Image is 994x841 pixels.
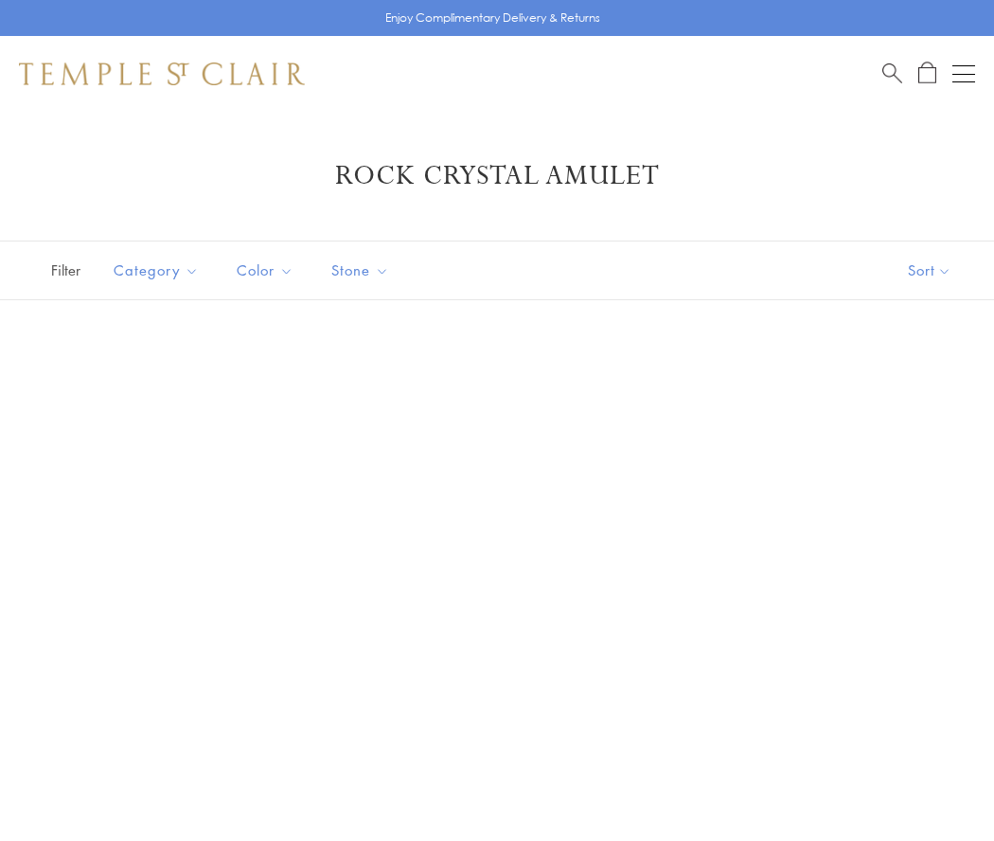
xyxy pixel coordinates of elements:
[322,259,403,282] span: Stone
[385,9,600,27] p: Enjoy Complimentary Delivery & Returns
[317,249,403,292] button: Stone
[882,62,902,85] a: Search
[952,63,975,85] button: Open navigation
[222,249,308,292] button: Color
[47,159,947,193] h1: Rock Crystal Amulet
[99,249,213,292] button: Category
[865,242,994,299] button: Show sort by
[104,259,213,282] span: Category
[918,62,936,85] a: Open Shopping Bag
[227,259,308,282] span: Color
[19,63,305,85] img: Temple St. Clair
